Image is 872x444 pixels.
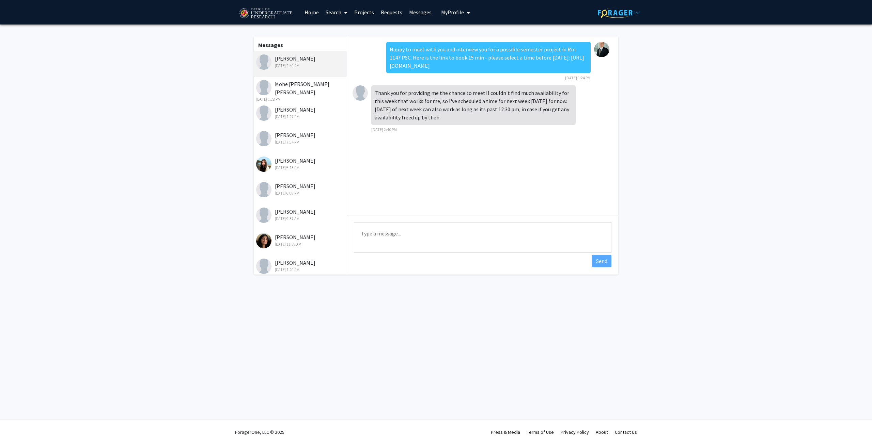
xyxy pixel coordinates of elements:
[258,42,283,48] b: Messages
[256,96,345,102] div: [DATE] 1:28 PM
[256,131,271,146] img: Reuben Puthumana
[256,259,345,273] div: [PERSON_NAME]
[406,0,435,24] a: Messages
[565,75,591,80] span: [DATE] 1:24 PM
[256,182,345,196] div: [PERSON_NAME]
[256,241,345,247] div: [DATE] 11:38 AM
[256,216,345,222] div: [DATE] 9:37 AM
[351,0,377,24] a: Projects
[256,114,345,120] div: [DATE] 1:27 PM
[256,131,345,145] div: [PERSON_NAME]
[491,429,520,435] a: Press & Media
[256,80,271,95] img: Mohe Edeen Abu Maizer
[237,5,294,22] img: University of Maryland Logo
[256,233,345,247] div: [PERSON_NAME]
[256,182,271,197] img: Navya Khurana
[256,54,345,69] div: [PERSON_NAME]
[322,0,351,24] a: Search
[256,105,271,121] img: Parth Mhaske
[256,165,345,171] div: [DATE] 5:13 PM
[5,413,29,439] iframe: Chat
[441,9,464,16] span: My Profile
[256,80,345,102] div: Mohe [PERSON_NAME] [PERSON_NAME]
[353,85,368,101] img: Kush Patel
[256,63,345,69] div: [DATE] 2:40 PM
[256,157,271,172] img: Allison Yu
[354,222,611,253] textarea: Message
[256,139,345,145] div: [DATE] 7:54 PM
[256,105,345,120] div: [PERSON_NAME]
[256,259,271,274] img: Arianna Maxwell
[592,255,611,267] button: Send
[256,54,271,70] img: Kush Patel
[615,429,637,435] a: Contact Us
[256,157,345,171] div: [PERSON_NAME]
[598,7,640,18] img: ForagerOne Logo
[386,42,591,73] div: Happy to meet with you and interview you for a possible semester project in Rm 1147 PSC. Here is ...
[377,0,406,24] a: Requests
[527,429,554,435] a: Terms of Use
[301,0,322,24] a: Home
[256,233,271,248] img: Anoushka Arora
[256,190,345,196] div: [DATE] 6:08 PM
[256,267,345,273] div: [DATE] 1:20 PM
[561,429,589,435] a: Privacy Policy
[371,127,397,132] span: [DATE] 2:40 PM
[596,429,608,435] a: About
[594,42,609,57] img: Wolfgang Losert
[256,208,345,222] div: [PERSON_NAME]
[371,85,576,125] div: Thank you for providing me the chance to meet! I couldn't find much availability for this week th...
[235,420,284,444] div: ForagerOne, LLC © 2025
[256,208,271,223] img: Ekansh Sahu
